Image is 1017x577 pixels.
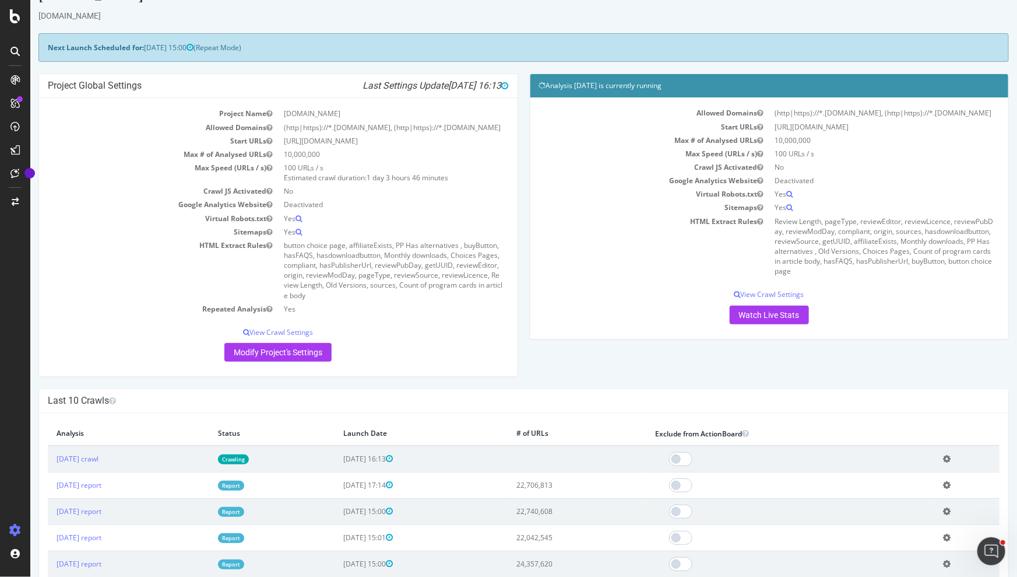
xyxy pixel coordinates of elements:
td: button choice page, affiliateExists, PP Has alternatives , buyButton, hasFAQS, hasdownloadbutton,... [248,239,478,302]
td: Google Analytics Website [509,174,739,187]
a: Report [188,507,214,517]
span: [DATE] 15:00 [313,559,363,569]
p: View Crawl Settings [17,327,478,337]
span: [DATE] 17:14 [313,480,363,490]
td: HTML Extract Rules [509,215,739,278]
span: [DATE] 16:13 [313,454,363,464]
td: Google Analytics Website [17,198,248,211]
td: 24,357,620 [477,551,616,577]
td: Allowed Domains [509,106,739,120]
td: Max Speed (URLs / s) [509,147,739,160]
a: Report [188,481,214,491]
td: 22,740,608 [477,498,616,524]
a: [DATE] report [26,559,71,569]
div: [DOMAIN_NAME] [8,10,979,22]
h4: Last 10 Crawls [17,395,969,407]
div: Tooltip anchor [24,168,35,179]
td: Virtual Robots.txt [17,212,248,225]
td: Yes [739,201,969,214]
td: Max # of Analysed URLs [509,134,739,147]
td: Sitemaps [17,225,248,239]
span: [DATE] 15:00 [313,506,363,516]
th: Analysis [17,422,179,446]
td: Review Length, pageType, reviewEditor, reviewLicence, reviewPubDay, reviewModDay, compliant, orig... [739,215,969,278]
td: Max # of Analysed URLs [17,148,248,161]
th: Launch Date [304,422,478,446]
a: Watch Live Stats [699,306,779,324]
td: Deactivated [248,198,478,211]
a: [DATE] crawl [26,454,68,464]
th: Status [179,422,304,446]
td: Start URLs [17,134,248,148]
td: 100 URLs / s [739,147,969,160]
i: Last Settings Update [333,80,478,92]
th: Exclude from ActionBoard [616,422,904,446]
a: Report [188,559,214,569]
span: 1 day 3 hours 46 minutes [336,173,418,183]
td: [URL][DOMAIN_NAME] [248,134,478,148]
td: Allowed Domains [17,121,248,134]
td: 22,042,545 [477,524,616,551]
th: # of URLs [477,422,616,446]
div: (Repeat Mode) [8,33,979,62]
td: Deactivated [739,174,969,187]
h4: Analysis [DATE] is currently running [509,80,970,92]
td: No [739,160,969,174]
strong: Next Launch Scheduled for: [17,43,114,53]
td: Crawl JS Activated [509,160,739,174]
td: (http|https)://*.[DOMAIN_NAME], (http|https)://*.[DOMAIN_NAME] [739,106,969,120]
h4: Project Global Settings [17,80,478,92]
td: Yes [739,187,969,201]
td: Yes [248,212,478,225]
a: [DATE] report [26,533,71,543]
span: [DATE] 15:00 [114,43,163,53]
a: Modify Project's Settings [194,343,301,362]
td: HTML Extract Rules [17,239,248,302]
a: [DATE] report [26,480,71,490]
td: Sitemaps [509,201,739,214]
td: Start URLs [509,120,739,134]
a: Report [188,533,214,543]
span: [DATE] 15:01 [313,533,363,543]
td: 10,000,000 [739,134,969,147]
td: 10,000,000 [248,148,478,161]
p: View Crawl Settings [509,289,970,299]
td: (http|https)://*.[DOMAIN_NAME], (http|https)://*.[DOMAIN_NAME] [248,121,478,134]
td: [URL][DOMAIN_NAME] [739,120,969,134]
a: [DATE] report [26,506,71,516]
td: No [248,184,478,198]
td: 100 URLs / s Estimated crawl duration: [248,161,478,184]
td: Max Speed (URLs / s) [17,161,248,184]
td: Virtual Robots.txt [509,187,739,201]
iframe: Intercom live chat [977,537,1005,565]
td: Crawl JS Activated [17,184,248,198]
td: Yes [248,302,478,316]
td: Yes [248,225,478,239]
td: 22,706,813 [477,472,616,498]
span: [DATE] 16:13 [418,80,478,91]
td: Project Name [17,107,248,120]
td: [DOMAIN_NAME] [248,107,478,120]
a: Crawling [188,454,219,464]
td: Repeated Analysis [17,302,248,316]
